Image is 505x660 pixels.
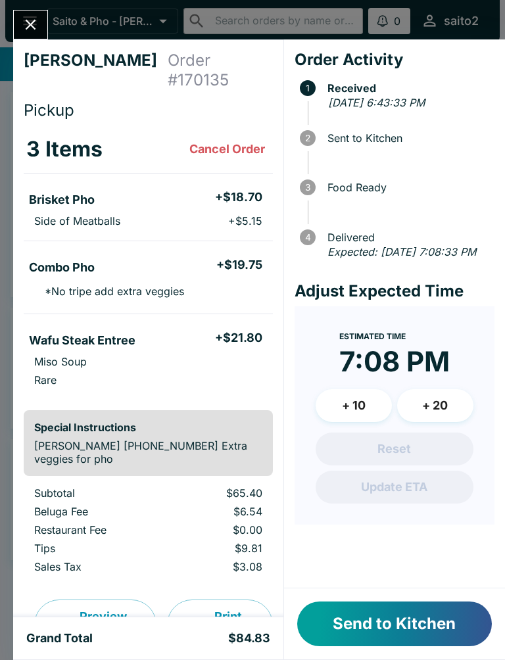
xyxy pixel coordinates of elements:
[295,281,494,301] h4: Adjust Expected Time
[305,182,310,193] text: 3
[297,601,492,646] button: Send to Kitchen
[24,486,273,578] table: orders table
[29,192,95,208] h5: Brisket Pho
[34,542,153,555] p: Tips
[321,132,494,144] span: Sent to Kitchen
[34,505,153,518] p: Beluga Fee
[24,126,273,400] table: orders table
[174,523,262,536] p: $0.00
[316,389,392,422] button: + 10
[304,232,310,243] text: 4
[34,560,153,573] p: Sales Tax
[295,50,494,70] h4: Order Activity
[228,630,270,646] h5: $84.83
[321,181,494,193] span: Food Ready
[24,101,74,120] span: Pickup
[328,96,425,109] em: [DATE] 6:43:33 PM
[184,136,270,162] button: Cancel Order
[397,389,473,422] button: + 20
[29,260,95,275] h5: Combo Pho
[34,373,57,387] p: Rare
[24,51,168,90] h4: [PERSON_NAME]
[327,245,476,258] em: Expected: [DATE] 7:08:33 PM
[167,600,273,649] button: Print Receipt
[215,189,262,205] h5: + $18.70
[215,330,262,346] h5: + $21.80
[306,83,310,93] text: 1
[26,630,93,646] h5: Grand Total
[168,51,273,90] h4: Order # 170135
[34,600,156,649] button: Preview Receipt
[174,560,262,573] p: $3.08
[174,505,262,518] p: $6.54
[34,523,153,536] p: Restaurant Fee
[34,285,184,298] p: * No tripe add extra veggies
[339,344,450,379] time: 7:08 PM
[34,355,87,368] p: Miso Soup
[34,439,262,465] p: [PERSON_NAME] [PHONE_NUMBER] Extra veggies for pho
[339,331,406,341] span: Estimated Time
[26,136,103,162] h3: 3 Items
[34,214,120,227] p: Side of Meatballs
[14,11,47,39] button: Close
[321,231,494,243] span: Delivered
[321,82,494,94] span: Received
[228,214,262,227] p: + $5.15
[29,333,135,348] h5: Wafu Steak Entree
[174,486,262,500] p: $65.40
[174,542,262,555] p: $9.81
[216,257,262,273] h5: + $19.75
[305,133,310,143] text: 2
[34,486,153,500] p: Subtotal
[34,421,262,434] h6: Special Instructions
